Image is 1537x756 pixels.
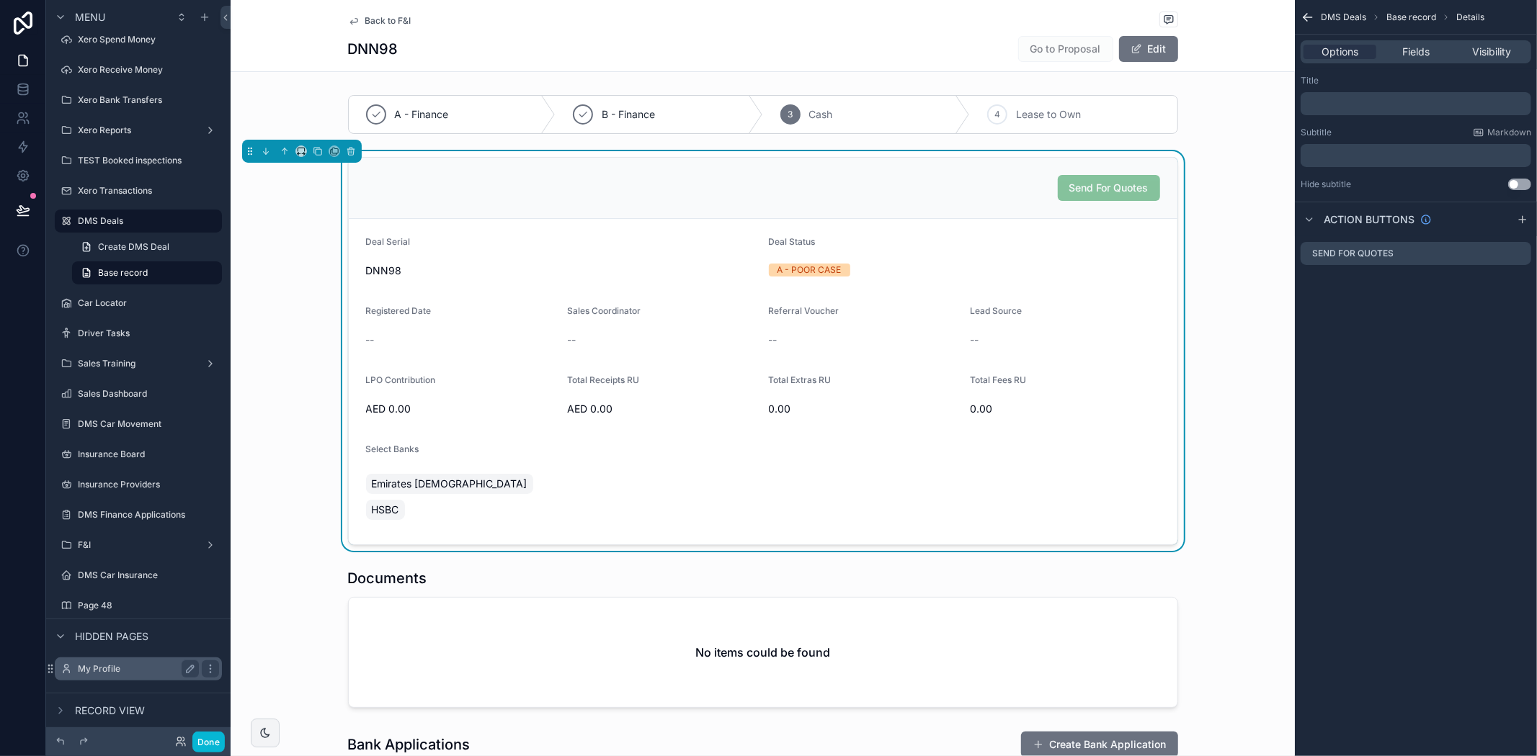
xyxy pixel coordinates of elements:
label: DMS Deals [78,215,213,227]
span: DMS Deals [1321,12,1366,23]
label: My Profile [78,663,193,675]
span: Markdown [1487,127,1531,138]
label: Xero Receive Money [78,64,219,76]
a: My Profile [55,657,222,680]
a: Insurance Board [55,443,222,466]
div: scrollable content [1301,92,1531,115]
span: Record view [75,703,145,718]
h1: DNN98 [348,39,398,59]
label: Sales Training [78,358,199,369]
a: TEST Booked inspections [55,149,222,172]
label: Xero Reports [78,125,199,136]
a: Markdown [1473,127,1531,138]
label: F&I [78,539,199,551]
span: Emirates [DEMOGRAPHIC_DATA] [372,477,527,491]
label: Driver Tasks [78,328,219,339]
label: DMS Car Insurance [78,570,219,581]
span: -- [970,333,979,347]
a: F&I [55,534,222,557]
a: DMS Deals [55,210,222,233]
label: DMS Finance Applications [78,509,219,521]
span: AED 0.00 [567,402,757,416]
span: -- [769,333,778,347]
span: Details [1456,12,1484,23]
a: Driver Tasks [55,322,222,345]
a: DMS Car Movement [55,413,222,436]
label: Insurance Providers [78,479,219,490]
span: Total Extras RU [769,374,832,385]
a: Xero Spend Money [55,28,222,51]
a: DMS Car Insurance [55,564,222,587]
span: LPO Contribution [366,374,436,385]
a: Xero Reports [55,119,222,142]
label: Xero Transactions [78,185,219,197]
label: Page 48 [78,600,219,611]
span: Lead Source [970,305,1022,316]
button: Edit [1119,36,1178,62]
a: Car Locator [55,292,222,315]
div: A - POOR CASE [778,264,842,276]
span: Total Receipts RU [567,374,639,385]
button: Done [192,732,225,752]
label: Send For Quotes [1312,248,1394,259]
span: Base record [1386,12,1436,23]
span: Referral Voucher [769,305,839,316]
span: Create DMS Deal [98,241,169,253]
span: DNN98 [366,264,757,278]
span: Menu [75,10,105,24]
span: -- [366,333,375,347]
span: Back to F&I [365,15,411,27]
span: Fields [1402,45,1430,59]
a: Xero Receive Money [55,58,222,81]
span: Visibility [1472,45,1511,59]
a: Insurance Providers [55,473,222,496]
span: Deal Status [769,236,816,247]
a: Base record [72,261,222,284]
a: Sales Training [55,352,222,375]
label: Car Locator [78,297,219,309]
label: Xero Spend Money [78,34,219,45]
a: Page 48 [55,594,222,617]
span: Total Fees RU [970,374,1026,385]
label: Insurance Board [78,449,219,460]
span: 0.00 [769,402,959,416]
span: Hidden pages [75,629,148,644]
span: Options [1322,45,1358,59]
span: Select Banks [366,444,419,454]
label: Title [1301,75,1319,86]
span: HSBC [372,503,399,517]
label: Subtitle [1301,127,1332,138]
a: DMS Finance Applications [55,503,222,526]
span: Registered Date [366,305,432,316]
label: Hide subtitle [1301,179,1351,190]
span: -- [567,333,576,347]
span: Sales Coordinator [567,305,641,316]
span: Deal Serial [366,236,411,247]
span: AED 0.00 [366,402,556,416]
span: Action buttons [1324,212,1415,227]
span: Base record [98,267,148,279]
div: scrollable content [1301,144,1531,167]
a: Sales Dashboard [55,382,222,405]
a: Xero Transactions [55,179,222,202]
a: Xero Bank Transfers [55,89,222,112]
label: Sales Dashboard [78,388,219,400]
a: Create DMS Deal [72,235,222,258]
label: TEST Booked inspections [78,155,219,166]
a: Back to F&I [348,15,411,27]
label: Xero Bank Transfers [78,94,219,106]
span: 0.00 [970,402,1160,416]
label: DMS Car Movement [78,418,219,430]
